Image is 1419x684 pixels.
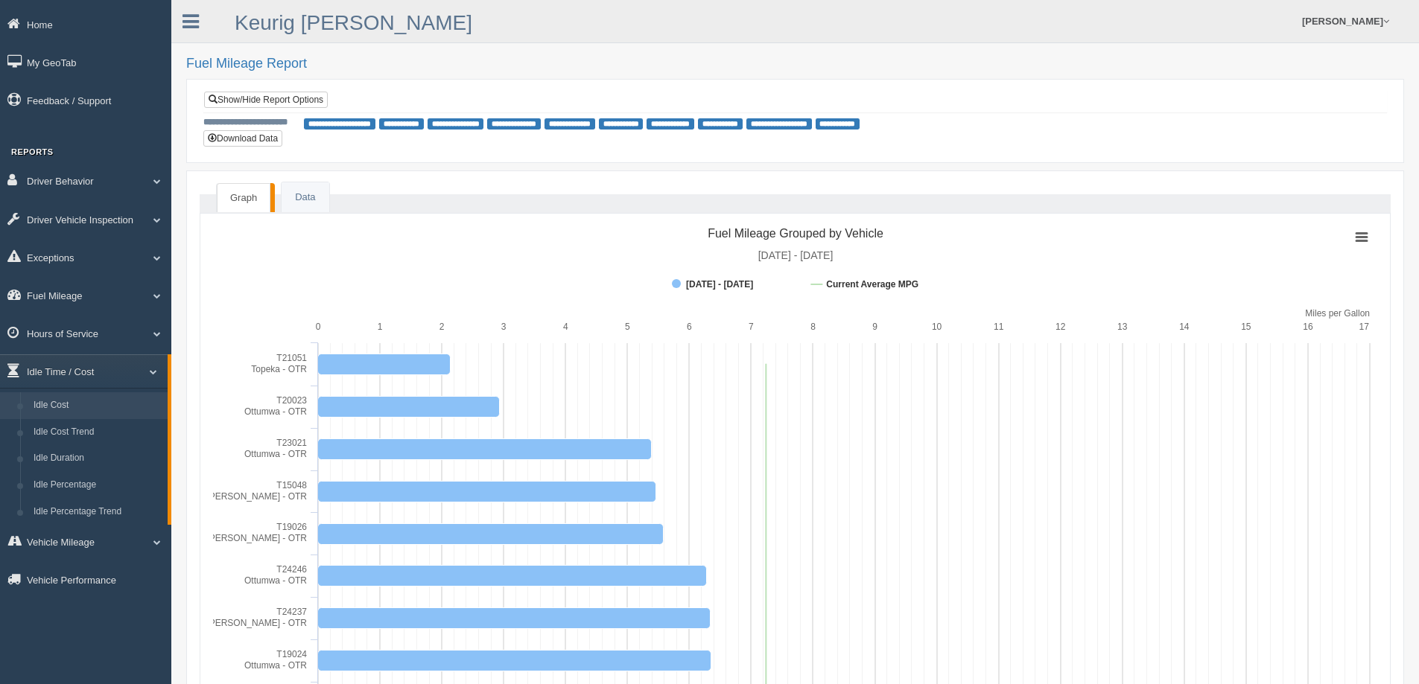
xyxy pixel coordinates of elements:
[186,57,1404,71] h2: Fuel Mileage Report
[244,449,307,459] tspan: Ottumwa - OTR
[872,322,877,332] text: 9
[235,11,472,34] a: Keurig [PERSON_NAME]
[276,607,307,617] tspan: T24237
[244,406,307,417] tspan: Ottumwa - OTR
[758,249,834,261] tspan: [DATE] - [DATE]
[276,395,307,406] tspan: T20023
[204,92,328,108] a: Show/Hide Report Options
[244,660,307,671] tspan: Ottumwa - OTR
[1117,322,1128,332] text: 13
[563,322,568,332] text: 4
[708,227,883,240] tspan: Fuel Mileage Grouped by Vehicle
[27,419,168,446] a: Idle Cost Trend
[170,491,307,502] tspan: South St [PERSON_NAME] - OTR
[170,618,307,628] tspan: South St [PERSON_NAME] - OTR
[203,130,282,147] button: Download Data
[276,564,307,575] tspan: T24246
[994,322,1004,332] text: 11
[27,392,168,419] a: Idle Cost
[1055,322,1066,332] text: 12
[276,438,307,448] tspan: T23021
[27,472,168,499] a: Idle Percentage
[244,575,307,586] tspan: Ottumwa - OTR
[826,279,918,290] tspan: Current Average MPG
[749,322,754,332] text: 7
[27,499,168,525] a: Idle Percentage Trend
[276,353,307,363] tspan: T21051
[932,322,942,332] text: 10
[276,649,307,659] tspan: T19024
[282,182,328,213] a: Data
[501,322,507,332] text: 3
[170,533,307,543] tspan: South St [PERSON_NAME] - OTR
[1305,308,1370,319] tspan: Miles per Gallon
[217,183,270,213] a: Graph
[1241,322,1251,332] text: 15
[251,364,307,374] tspan: Topeka - OTR
[27,445,168,472] a: Idle Duration
[687,322,692,332] text: 6
[276,480,307,490] tspan: T15048
[316,322,321,332] text: 0
[1303,322,1313,332] text: 16
[1179,322,1190,332] text: 14
[686,279,753,290] tspan: [DATE] - [DATE]
[378,322,383,332] text: 1
[1359,322,1370,332] text: 17
[439,322,445,332] text: 2
[276,522,307,532] tspan: T19026
[810,322,816,332] text: 8
[625,322,630,332] text: 5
